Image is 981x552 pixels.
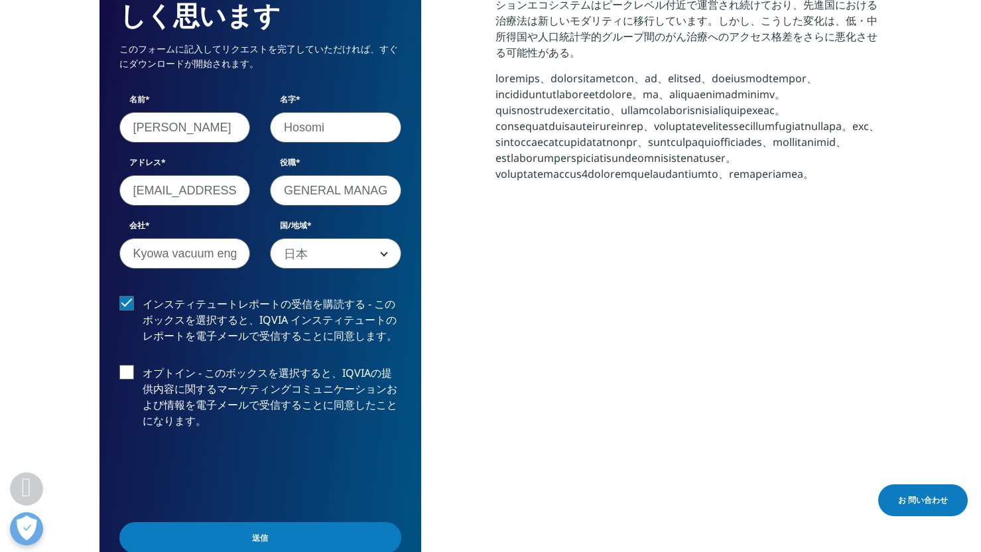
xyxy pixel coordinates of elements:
font: オプトイン - このボックスを選択すると、IQVIAの提供内容に関するマーケティングコミュニケーションおよび情報を電子メールで受信することに同意したことになります。 [143,366,397,428]
label: 名字 [270,94,401,112]
iframe: reCAPTCHA [119,450,321,502]
label: 会社 [119,220,251,238]
p: loremips、dolorsitametcon、ad、elitsed、doeiusmodtempor、incididuntutlaboreetdolore。ma、aliquaenimadmin... [495,70,882,192]
span: 日本 [270,238,401,269]
p: このフォームに記入してリクエストを完了していただければ、すぐにダウンロードが開始されます。 [119,42,401,81]
span: 日本 [271,239,401,269]
a: お 問い合わせ [878,484,968,516]
label: 国/地域 [270,220,401,238]
button: 優先設定センターを開く [10,512,43,545]
label: 名前 [119,94,251,112]
label: 役職 [270,157,401,175]
font: インスティテュートレポートの受信を購読する - このボックスを選択すると、IQVIA インスティテュートのレポートを電子メールで受信することに同意します。 [143,297,397,343]
label: アドレス [119,157,251,175]
span: お 問い合わせ [898,494,948,506]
